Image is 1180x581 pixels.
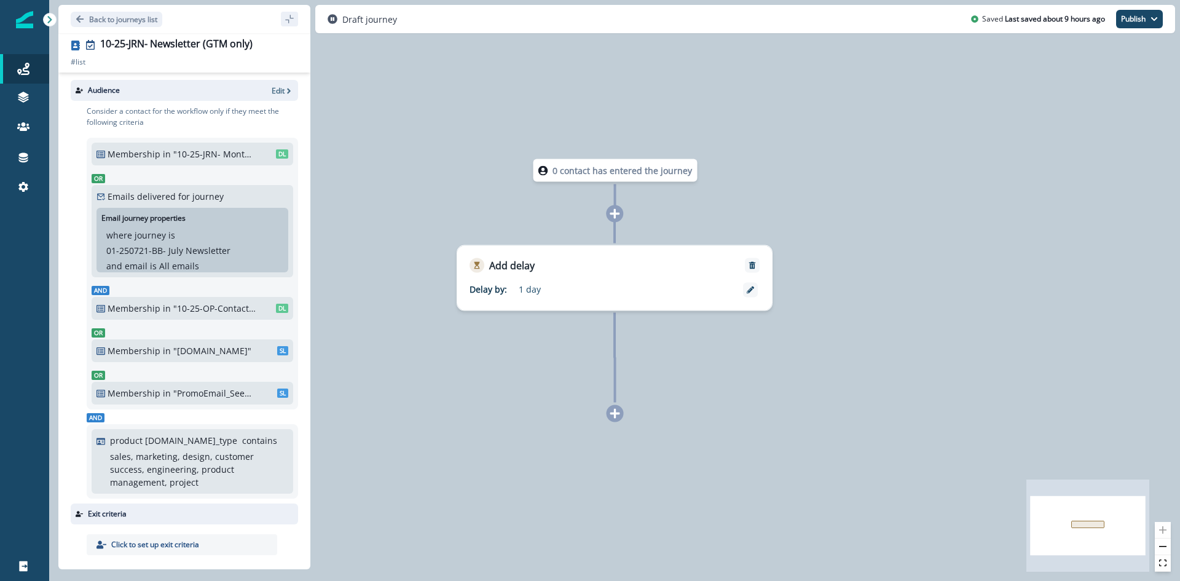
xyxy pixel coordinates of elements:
button: Edit [272,85,293,96]
p: Delay by: [470,283,519,296]
span: DL [276,149,288,159]
p: in [163,302,171,315]
p: Back to journeys list [89,14,157,25]
p: Draft journey [342,13,397,26]
p: and email [106,259,147,272]
p: Add delay [489,258,535,273]
p: Audience [88,85,120,96]
span: SL [277,346,288,355]
p: # list [71,57,85,68]
p: Emails delivered for journey [108,190,224,203]
p: product [DOMAIN_NAME]_type [110,434,237,447]
button: Remove [742,261,762,270]
span: Or [92,174,105,183]
p: Membership [108,302,160,315]
p: Saved [982,14,1003,25]
p: in [163,344,171,357]
p: in [163,387,171,400]
p: Email journey properties [101,213,186,224]
p: Consider a contact for the workflow only if they meet the following criteria [87,106,298,128]
button: Go back [71,12,162,27]
p: is [168,229,175,242]
p: All emails [159,259,199,272]
p: Exit criteria [88,508,127,520]
p: Last saved about 9 hours ago [1005,14,1105,25]
p: in [163,148,171,160]
p: Membership [108,344,160,357]
span: Or [92,328,105,338]
p: "10-25-OP-Contactable" [173,302,256,315]
p: "[DOMAIN_NAME]" [173,344,256,357]
span: And [92,286,109,295]
button: sidebar collapse toggle [281,12,298,26]
p: is [150,259,157,272]
div: 0 contact has entered the journey [497,159,733,182]
div: 10-25-JRN- Newsletter (GTM only) [100,38,253,52]
p: "10-25-JRN- Monthly Newsletter" [173,148,256,160]
button: zoom out [1155,539,1171,555]
button: Publish [1116,10,1163,28]
p: Membership [108,387,160,400]
span: Or [92,371,105,380]
p: Edit [272,85,285,96]
p: Click to set up exit criteria [111,539,199,550]
p: contains [242,434,277,447]
p: where journey [106,229,166,242]
p: 01-250721-BB- July Newsletter [106,244,230,257]
p: "PromoEmail_SeedList_0225" [173,387,256,400]
button: fit view [1155,555,1171,572]
span: DL [276,304,288,313]
p: sales, marketing, design, customer success, engineering, product management, project [110,450,285,489]
div: Add delayRemoveDelay by:1 day [457,245,773,311]
span: And [87,413,104,422]
p: 1 day [519,283,672,296]
img: Inflection [16,11,33,28]
span: SL [277,389,288,398]
p: 0 contact has entered the journey [553,164,692,177]
p: Membership [108,148,160,160]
